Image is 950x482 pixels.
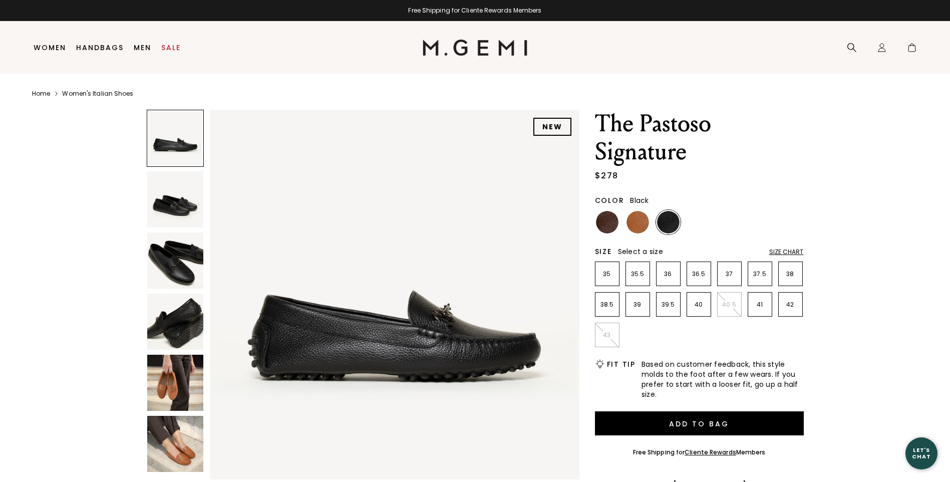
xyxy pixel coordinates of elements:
p: 39.5 [657,301,680,309]
p: 37.5 [748,270,772,278]
h2: Fit Tip [607,360,636,368]
h1: The Pastoso Signature [595,110,804,166]
div: NEW [533,118,571,136]
div: Size Chart [769,248,804,256]
a: Men [134,44,151,52]
p: 36 [657,270,680,278]
img: The Pastoso Signature [147,416,203,472]
p: 39 [626,301,650,309]
img: M.Gemi [423,40,527,56]
button: Add to Bag [595,411,804,435]
a: Women's Italian Shoes [62,90,133,98]
img: The Pastoso Signature [147,294,203,350]
p: 40.5 [718,301,741,309]
img: The Pastoso Signature [147,355,203,411]
div: $278 [595,170,618,182]
p: 35.5 [626,270,650,278]
div: Let's Chat [905,447,937,459]
img: Black [657,211,680,233]
h2: Size [595,248,612,256]
a: Home [32,90,50,98]
img: The Pastoso Signature [147,232,203,289]
a: Sale [161,44,181,52]
p: 42 [779,301,802,309]
span: Based on customer feedback, this style molds to the foot after a few wears. If you prefer to star... [642,359,804,399]
a: Women [34,44,66,52]
a: Cliente Rewards [685,448,736,456]
img: The Pastoso Signature [147,171,203,227]
p: 35 [595,270,619,278]
h2: Color [595,196,624,204]
span: Black [630,195,649,205]
span: Select a size [618,247,663,257]
p: 38.5 [595,301,619,309]
p: 41 [748,301,772,309]
img: Chocolate [596,211,618,233]
p: 36.5 [687,270,711,278]
p: 43 [595,331,619,339]
p: 40 [687,301,711,309]
p: 38 [779,270,802,278]
p: 37 [718,270,741,278]
a: Handbags [76,44,124,52]
img: The Pastoso Signature [210,110,579,479]
img: Tan [626,211,649,233]
div: Free Shipping for Members [633,448,766,456]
